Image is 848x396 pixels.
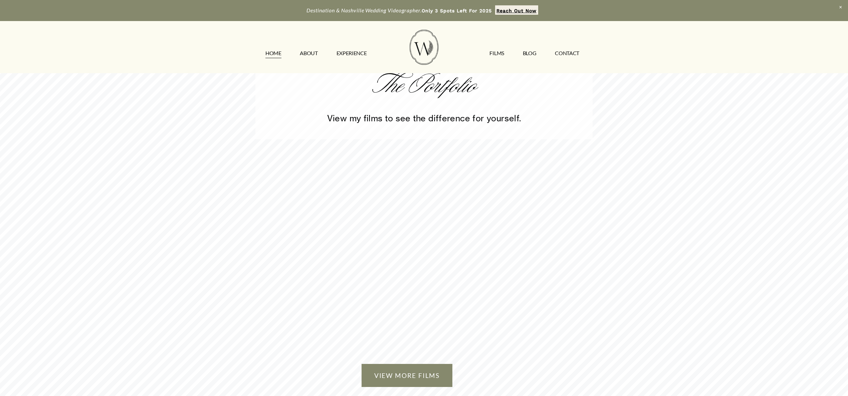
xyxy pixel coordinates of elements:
[489,48,504,59] a: FILMS
[337,48,367,59] a: EXPERIENCE
[372,74,477,99] em: The Portfolio
[51,143,422,352] iframe: Trevor & Sadie
[265,48,281,59] a: HOME
[362,364,453,387] a: VIEW MORE FILMS
[300,48,317,59] a: ABOUT
[426,143,797,352] iframe: Sara & Mason Highlight Film
[410,30,438,65] img: Wild Fern Weddings
[523,48,537,59] a: Blog
[255,111,593,126] p: View my films to see the difference for yourself.
[555,48,579,59] a: CONTACT
[496,8,537,13] strong: Reach Out Now
[495,5,538,15] a: Reach Out Now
